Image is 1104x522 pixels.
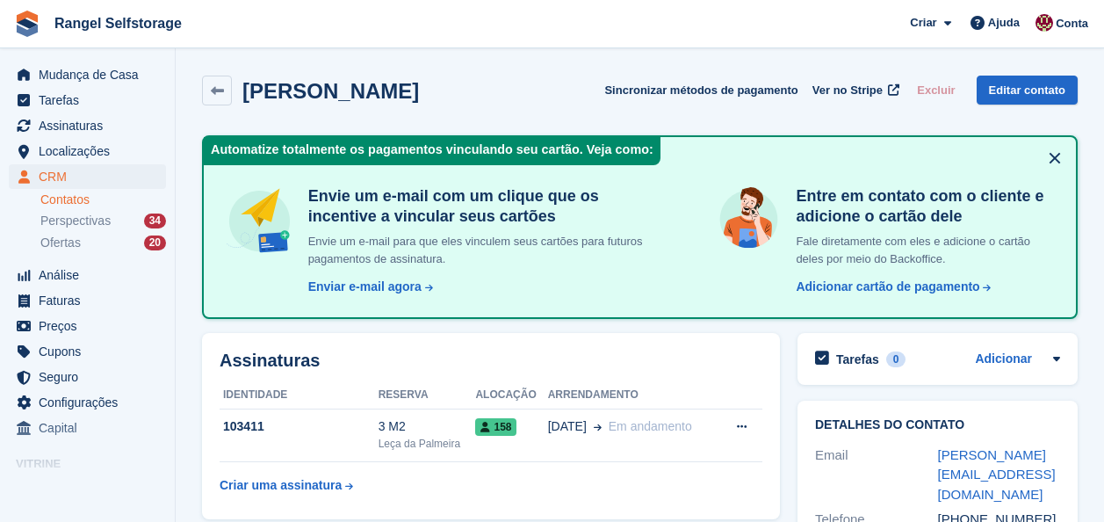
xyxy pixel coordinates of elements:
[301,186,646,226] h4: Envie um e-mail com um clique que os incentive a vincular seus cartões
[47,9,189,38] a: Rangel Selfstorage
[145,479,166,500] a: Loja de pré-visualização
[39,62,144,87] span: Mudança de Casa
[975,350,1032,370] a: Adicionar
[789,186,1055,226] h4: Entre em contato com o cliente e adicione o cartão dele
[548,381,719,410] th: Arrendamento
[604,76,797,105] button: Sincronizar métodos de pagamento
[1035,14,1053,32] img: Diana Moreira
[9,365,166,389] a: menu
[40,235,81,251] span: Ofertas
[9,139,166,163] a: menu
[220,476,342,495] div: Criar uma assinatura
[1056,15,1088,33] span: Conta
[39,88,144,112] span: Tarefas
[789,233,1055,267] p: Fale diretamente com eles e adicione o cartão deles por meio do Backoffice.
[39,288,144,313] span: Faturas
[815,446,938,505] div: Email
[789,278,992,296] a: Adicionar cartão de pagamento
[220,381,379,410] th: Identidade
[40,213,111,229] span: Perspectivas
[379,381,476,410] th: Reserva
[977,76,1078,105] a: Editar contato
[379,417,476,436] div: 3 M2
[308,278,422,296] div: Enviar e-mail agora
[9,263,166,287] a: menu
[40,212,166,230] a: Perspectivas 34
[609,419,692,433] span: Em andamento
[39,113,144,138] span: Assinaturas
[988,14,1020,32] span: Ajuda
[910,76,962,105] button: Excluir
[9,477,166,502] a: menu
[548,417,587,436] span: [DATE]
[475,381,547,410] th: Alocação
[9,164,166,189] a: menu
[39,314,144,338] span: Preços
[910,14,936,32] span: Criar
[815,418,1060,432] h2: Detalhes do contato
[144,236,166,250] div: 20
[9,62,166,87] a: menu
[9,288,166,313] a: menu
[225,186,294,256] img: send-email-b5881ef4c8f827a638e46e229e590028c7e36e3a6c99d2365469aff88783de13.svg
[220,469,353,502] a: Criar uma assinatura
[9,314,166,338] a: menu
[40,192,166,208] a: Contatos
[716,186,782,252] img: get-in-touch-e3e95b6451f4e49772a6039d3abdde126589d6f45a760754adfa51be33bf0f70.svg
[812,82,883,99] span: Ver no Stripe
[836,352,879,367] h2: Tarefas
[39,390,144,415] span: Configurações
[39,339,144,364] span: Cupons
[220,351,762,371] h2: Assinaturas
[379,436,476,452] div: Leça da Palmeira
[40,234,166,252] a: Ofertas 20
[242,79,419,103] h2: [PERSON_NAME]
[475,418,516,436] span: 158
[14,11,40,37] img: stora-icon-8386f47178a22dfd0bd8f6a31ec36ba5ce8667c1dd55bd0f319d3a0aa187defe.svg
[39,477,144,502] span: Portal de reservas
[805,76,903,105] a: Ver no Stripe
[39,164,144,189] span: CRM
[938,447,1056,502] a: [PERSON_NAME][EMAIL_ADDRESS][DOMAIN_NAME]
[796,278,979,296] div: Adicionar cartão de pagamento
[9,339,166,364] a: menu
[301,233,646,267] p: Envie um e-mail para que eles vinculem seus cartões para futuros pagamentos de assinatura.
[204,137,660,165] div: Automatize totalmente os pagamentos vinculando seu cartão. Veja como:
[9,416,166,440] a: menu
[9,113,166,138] a: menu
[9,88,166,112] a: menu
[39,365,144,389] span: Seguro
[886,352,906,367] div: 0
[16,455,175,473] span: Vitrine
[39,139,144,163] span: Localizações
[9,390,166,415] a: menu
[39,263,144,287] span: Análise
[144,214,166,228] div: 34
[220,417,379,436] div: 103411
[39,416,144,440] span: Capital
